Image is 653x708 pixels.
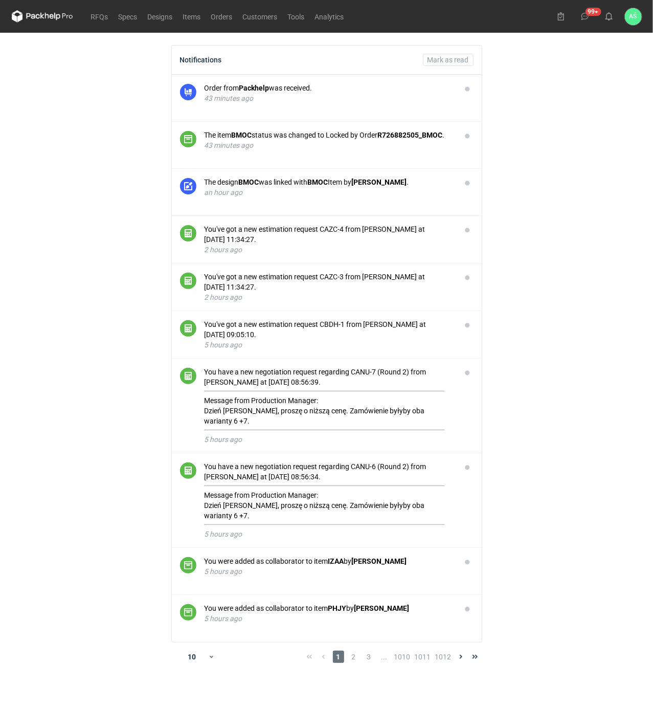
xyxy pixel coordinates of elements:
button: The designBMOCwas linked withBMOCItem by[PERSON_NAME].an hour ago [205,177,453,197]
span: Mark as read [427,56,469,63]
div: 43 minutes ago [205,93,453,103]
strong: PHJY [328,604,347,612]
a: Tools [283,10,310,23]
strong: BMOC [239,178,259,186]
button: You have a new negotiation request regarding CANU-7 (Round 2) from [PERSON_NAME] at [DATE] 08:56:... [205,367,453,445]
div: 5 hours ago [205,529,453,539]
strong: IZAA [328,557,344,565]
div: 5 hours ago [205,613,453,624]
button: 99+ [577,8,593,25]
div: You've got a new estimation request CAZC-4 from [PERSON_NAME] at [DATE] 11:34:27. [205,224,453,245]
a: Customers [238,10,283,23]
strong: BMOC [232,131,252,139]
div: 5 hours ago [205,566,453,577]
button: You've got a new estimation request CBDH-1 from [PERSON_NAME] at [DATE] 09:05:10.5 hours ago [205,319,453,350]
div: The item status was changed to Locked by Order . [205,130,453,140]
button: AŚ [625,8,642,25]
div: The design was linked with Item by . [205,177,453,187]
button: You have a new negotiation request regarding CANU-6 (Round 2) from [PERSON_NAME] at [DATE] 08:56:... [205,461,453,539]
div: You've got a new estimation request CAZC-3 from [PERSON_NAME] at [DATE] 11:34:27. [205,272,453,292]
strong: [PERSON_NAME] [352,557,407,565]
a: Designs [143,10,178,23]
button: You were added as collaborator to itemIZAAby[PERSON_NAME]5 hours ago [205,556,453,577]
strong: [PERSON_NAME] [354,604,410,612]
div: 2 hours ago [205,245,453,255]
span: 1 [333,651,344,663]
div: 2 hours ago [205,292,453,302]
span: 2 [348,651,359,663]
button: Order fromPackhelpwas received.43 minutes ago [205,83,453,103]
a: Orders [206,10,238,23]
span: 1012 [435,651,452,663]
div: You have a new negotiation request regarding CANU-6 (Round 2) from [PERSON_NAME] at [DATE] 08:56:... [205,461,453,525]
span: 1011 [415,651,431,663]
svg: Packhelp Pro [12,10,73,23]
div: an hour ago [205,187,453,197]
strong: R726882505_BMOC [378,131,443,139]
div: You've got a new estimation request CBDH-1 from [PERSON_NAME] at [DATE] 09:05:10. [205,319,453,340]
div: 43 minutes ago [205,140,453,150]
div: 5 hours ago [205,434,453,445]
strong: BMOC [308,178,328,186]
div: Order from was received. [205,83,453,93]
strong: [PERSON_NAME] [352,178,407,186]
span: ... [379,651,390,663]
strong: Packhelp [239,84,269,92]
div: 5 hours ago [205,340,453,350]
div: Adrian Świerżewski [625,8,642,25]
div: You have a new negotiation request regarding CANU-7 (Round 2) from [PERSON_NAME] at [DATE] 08:56:... [205,367,453,431]
span: 3 [364,651,375,663]
button: You were added as collaborator to itemPHJYby[PERSON_NAME]5 hours ago [205,603,453,624]
button: The itemBMOCstatus was changed to Locked by OrderR726882505_BMOC.43 minutes ago [205,130,453,150]
div: You were added as collaborator to item by [205,556,453,566]
button: You've got a new estimation request CAZC-3 from [PERSON_NAME] at [DATE] 11:34:27.2 hours ago [205,272,453,302]
a: Analytics [310,10,349,23]
a: Items [178,10,206,23]
span: 1010 [394,651,411,663]
a: RFQs [86,10,114,23]
button: You've got a new estimation request CAZC-4 from [PERSON_NAME] at [DATE] 11:34:27.2 hours ago [205,224,453,255]
button: Mark as read [423,54,474,66]
div: You were added as collaborator to item by [205,603,453,613]
div: Notifications [180,56,222,64]
a: Specs [114,10,143,23]
div: 10 [175,650,209,664]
